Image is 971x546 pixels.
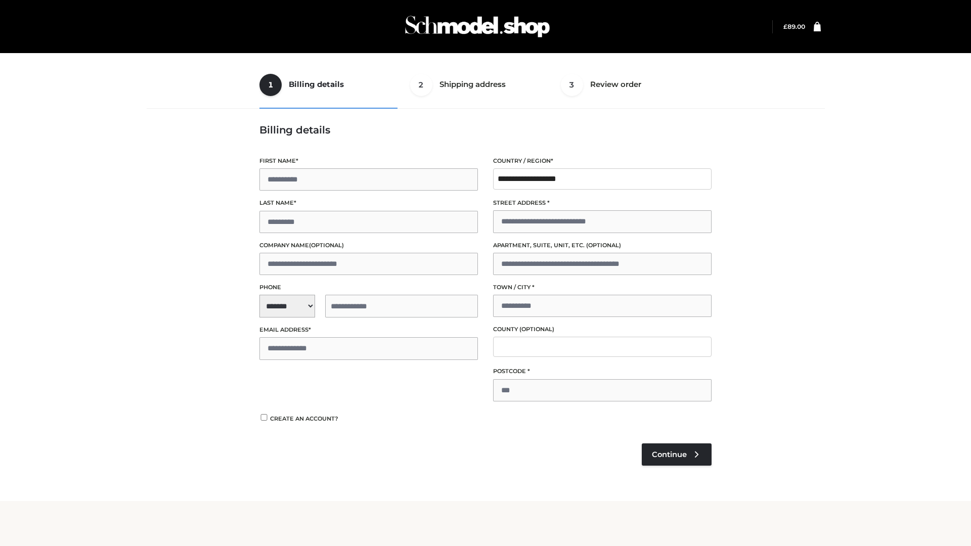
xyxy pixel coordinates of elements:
[652,450,687,459] span: Continue
[586,242,621,249] span: (optional)
[493,367,712,376] label: Postcode
[259,198,478,208] label: Last name
[493,283,712,292] label: Town / City
[259,156,478,166] label: First name
[493,325,712,334] label: County
[493,241,712,250] label: Apartment, suite, unit, etc.
[402,7,553,47] img: Schmodel Admin 964
[270,415,338,422] span: Create an account?
[783,23,805,30] bdi: 89.00
[783,23,805,30] a: £89.00
[259,283,478,292] label: Phone
[259,414,269,421] input: Create an account?
[309,242,344,249] span: (optional)
[493,156,712,166] label: Country / Region
[783,23,787,30] span: £
[493,198,712,208] label: Street address
[259,241,478,250] label: Company name
[259,325,478,335] label: Email address
[642,443,712,466] a: Continue
[519,326,554,333] span: (optional)
[259,124,712,136] h3: Billing details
